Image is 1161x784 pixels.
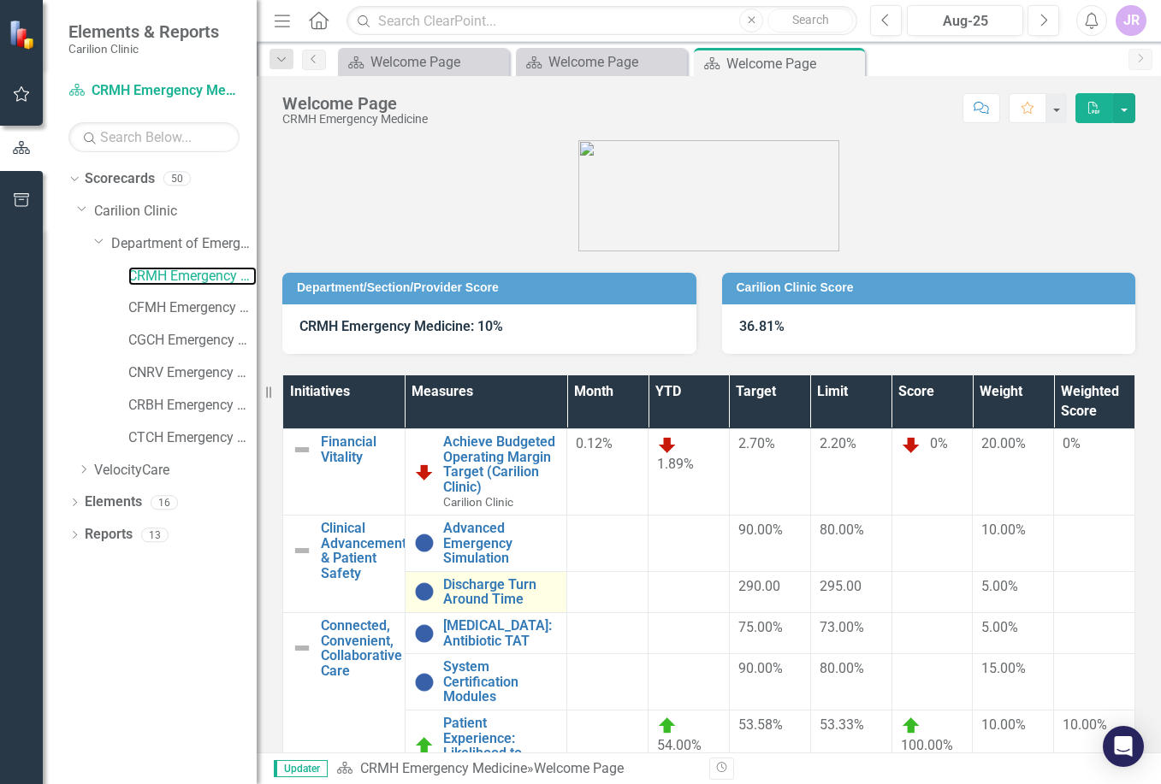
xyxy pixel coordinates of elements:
a: CRMH Emergency Medicine [68,81,240,101]
button: Search [767,9,853,32]
strong: 36.81% [739,318,785,334]
td: Double-Click to Edit Right Click for Context Menu [283,613,406,781]
div: CRMH Emergency Medicine [282,113,428,126]
a: CRMH Emergency Medicine [128,267,257,286]
img: carilion%20clinic%20logo%202.0.png [578,140,839,251]
a: CNRV Emergency Medicine [128,363,257,383]
div: Welcome Page [534,760,624,776]
span: 53.33% [820,716,864,733]
span: 1.89% [657,456,694,472]
img: No Information [414,672,435,693]
td: Double-Click to Edit Right Click for Context Menu [405,654,567,710]
a: System Certification Modules [443,659,559,704]
input: Search ClearPoint... [347,6,857,36]
span: 2.20% [820,435,856,451]
button: Aug-25 [907,5,1023,36]
span: 5.00% [981,619,1018,635]
span: 54.00% [657,737,702,753]
img: Below Plan [657,434,678,455]
a: CTCH Emergency Medicine [128,428,257,448]
span: 20.00% [981,435,1026,451]
img: Not Defined [292,439,312,460]
a: Welcome Page [520,51,683,73]
a: Scorecards [85,169,155,189]
span: 75.00% [738,619,783,635]
td: Double-Click to Edit Right Click for Context Menu [405,429,567,516]
strong: CRMH Emergency Medicine: 10% [299,318,503,334]
a: CGCH Emergency Medicine [128,331,257,351]
td: Double-Click to Edit Right Click for Context Menu [283,429,406,516]
div: 16 [151,495,178,510]
span: Updater [274,760,328,777]
span: 73.00% [820,619,864,635]
div: Welcome Page [282,94,428,113]
div: Welcome Page [726,53,861,74]
span: 10.00% [981,716,1026,733]
span: 15.00% [981,660,1026,676]
span: 80.00% [820,660,864,676]
input: Search Below... [68,122,240,152]
td: Double-Click to Edit Right Click for Context Menu [405,613,567,654]
span: 0.12% [576,435,613,451]
div: Aug-25 [913,11,1017,32]
a: Achieve Budgeted Operating Margin Target (Carilion Clinic) [443,434,559,494]
span: 0% [930,435,948,451]
div: Welcome Page [370,51,505,73]
a: Connected, Convenient, Collaborative Care [321,618,402,678]
img: On Target [901,716,921,736]
img: On Target [657,716,678,736]
a: Financial Vitality [321,434,396,464]
a: VelocityCare [94,461,257,480]
a: Reports [85,525,133,545]
div: Welcome Page [548,51,683,73]
small: Carilion Clinic [68,42,219,56]
a: CFMH Emergency Medicine [128,298,257,318]
div: 13 [141,528,169,542]
img: No Information [414,623,435,644]
span: Carilion Clinic [443,495,513,509]
img: ClearPoint Strategy [9,19,39,49]
img: Below Plan [901,434,921,455]
a: Department of Emergency Medicine [111,234,257,254]
span: 290.00 [738,578,780,594]
a: [MEDICAL_DATA]: Antibiotic TAT [443,618,559,648]
img: Below Plan [414,462,435,482]
a: CRBH Emergency Medicine [128,396,257,416]
span: 10.00% [1063,716,1107,733]
img: Not Defined [292,540,312,561]
td: Double-Click to Edit Right Click for Context Menu [405,571,567,612]
span: Elements & Reports [68,21,219,42]
img: Not Defined [292,638,312,658]
div: Open Intercom Messenger [1103,726,1144,767]
span: 53.58% [738,716,783,733]
span: 0% [1063,435,1081,451]
span: 2.70% [738,435,775,451]
h3: Carilion Clinic Score [737,281,1128,294]
td: Double-Click to Edit Right Click for Context Menu [405,710,567,781]
a: Discharge Turn Around Time [443,577,559,607]
span: Search [792,13,829,27]
span: 295.00 [820,578,862,594]
a: Carilion Clinic [94,202,257,221]
td: Double-Click to Edit Right Click for Context Menu [405,516,567,572]
span: 100.00% [901,737,953,753]
img: On Target [414,735,435,756]
span: 90.00% [738,522,783,538]
img: No Information [414,533,435,553]
h3: Department/Section/Provider Score [297,281,688,294]
button: JR [1116,5,1146,36]
span: 5.00% [981,578,1018,594]
div: » [336,759,696,779]
td: Double-Click to Edit Right Click for Context Menu [283,516,406,613]
a: Elements [85,492,142,512]
span: 10.00% [981,522,1026,538]
div: 50 [163,172,191,186]
span: 90.00% [738,660,783,676]
a: Patient Experience: Likelihood to Recommend [443,716,559,775]
span: 80.00% [820,522,864,538]
img: No Information [414,581,435,602]
a: Advanced Emergency Simulation [443,521,559,566]
a: Welcome Page [342,51,505,73]
a: CRMH Emergency Medicine [360,760,527,776]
